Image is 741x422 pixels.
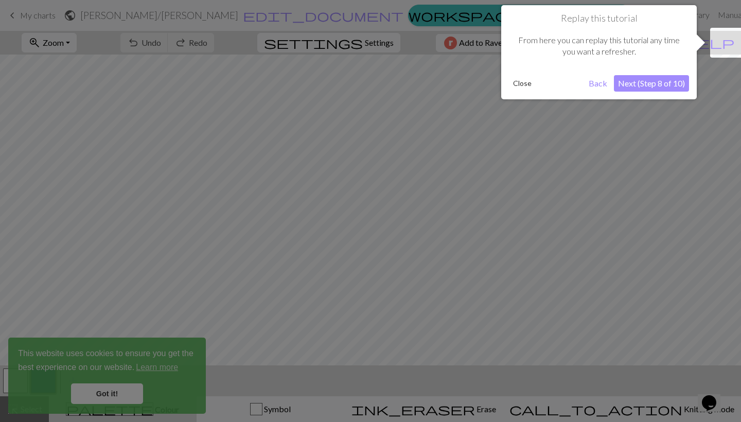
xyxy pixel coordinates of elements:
[509,24,689,68] div: From here you can replay this tutorial any time you want a refresher.
[509,76,536,91] button: Close
[509,13,689,24] h1: Replay this tutorial
[585,75,611,92] button: Back
[614,75,689,92] button: Next (Step 8 of 10)
[501,5,697,99] div: Replay this tutorial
